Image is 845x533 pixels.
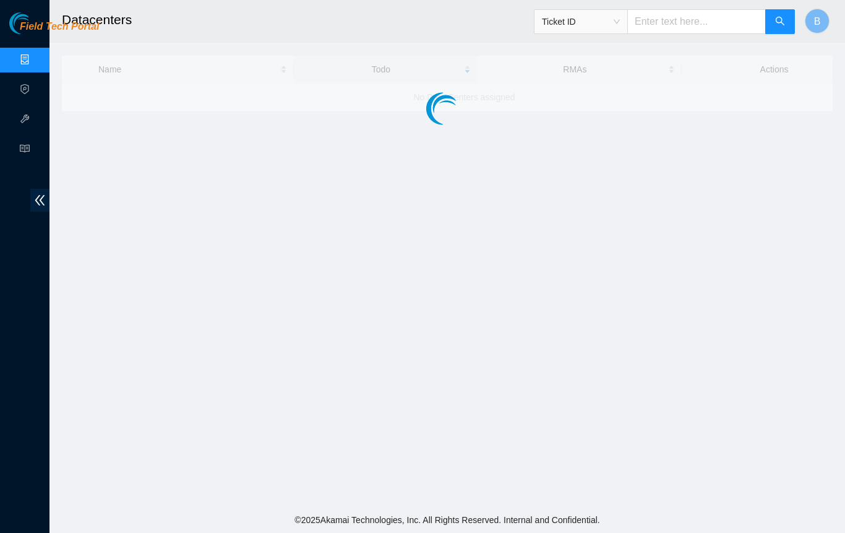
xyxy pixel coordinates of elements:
[765,9,795,34] button: search
[49,507,845,533] footer: © 2025 Akamai Technologies, Inc. All Rights Reserved. Internal and Confidential.
[627,9,766,34] input: Enter text here...
[9,12,62,34] img: Akamai Technologies
[30,189,49,212] span: double-left
[814,14,821,29] span: B
[542,12,620,31] span: Ticket ID
[20,138,30,163] span: read
[20,21,99,33] span: Field Tech Portal
[805,9,830,33] button: B
[775,16,785,28] span: search
[9,22,99,38] a: Akamai TechnologiesField Tech Portal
